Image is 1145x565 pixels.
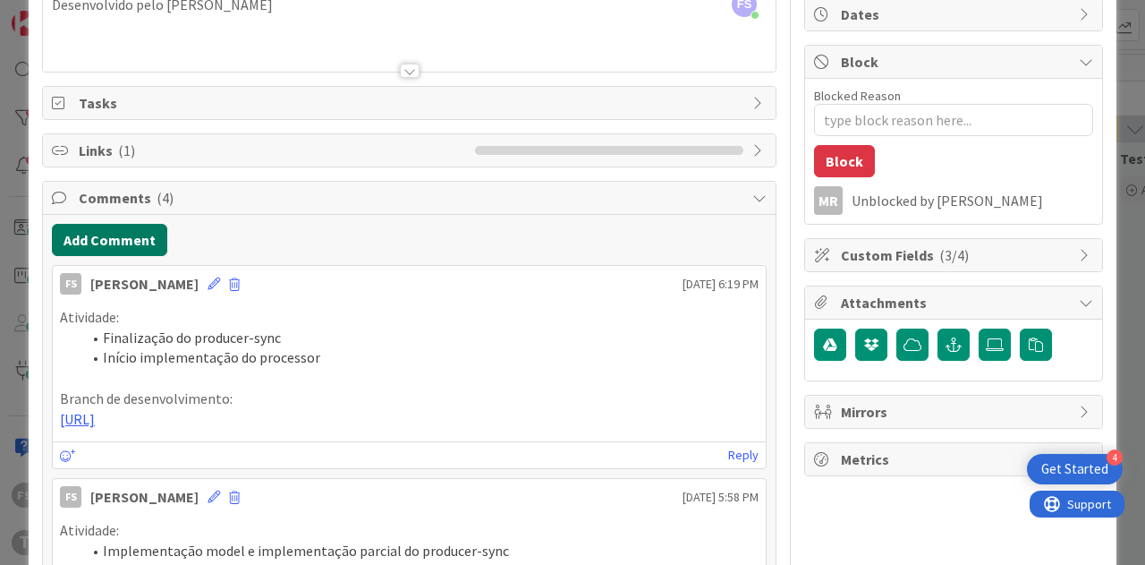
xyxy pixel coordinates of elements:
[1041,460,1108,478] div: Get Started
[79,92,743,114] span: Tasks
[60,520,759,541] p: Atividade:
[814,88,901,104] label: Blocked Reason
[841,4,1070,25] span: Dates
[841,292,1070,313] span: Attachments
[52,224,167,256] button: Add Comment
[841,51,1070,73] span: Block
[1027,454,1123,484] div: Open Get Started checklist, remaining modules: 4
[841,449,1070,470] span: Metrics
[814,145,875,177] button: Block
[60,410,95,428] a: [URL]
[60,486,81,508] div: FS
[1107,449,1123,466] div: 4
[683,488,759,507] span: [DATE] 5:58 PM
[939,246,969,264] span: ( 3/4 )
[81,541,759,561] li: Implementação model e implementação parcial do producer-sync
[852,193,1093,209] div: Unblocked by [PERSON_NAME]
[683,275,759,294] span: [DATE] 6:19 PM
[81,328,759,348] li: Finalização do producer-sync
[90,273,199,295] div: [PERSON_NAME]
[841,401,1070,423] span: Mirrors
[38,3,81,24] span: Support
[79,187,743,209] span: Comments
[60,307,759,328] p: Atividade:
[157,189,174,207] span: ( 4 )
[90,486,199,508] div: [PERSON_NAME]
[841,244,1070,266] span: Custom Fields
[814,186,843,215] div: MR
[728,444,759,467] a: Reply
[81,347,759,368] li: Início implementação do processor
[60,389,759,409] p: Branch de desenvolvimento:
[60,273,81,295] div: FS
[79,140,466,161] span: Links
[118,141,135,159] span: ( 1 )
